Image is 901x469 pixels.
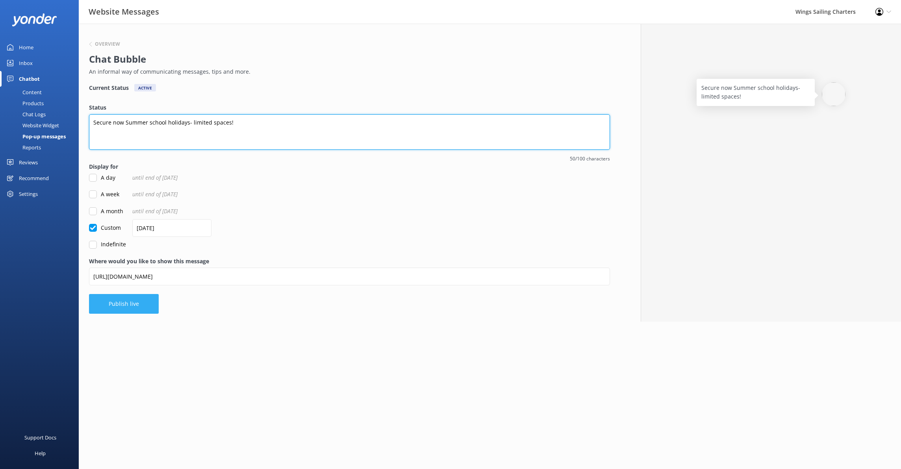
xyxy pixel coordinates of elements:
[5,142,41,153] div: Reports
[5,87,42,98] div: Content
[19,170,49,186] div: Recommend
[19,154,38,170] div: Reviews
[134,84,156,91] div: Active
[132,190,178,199] span: until end of [DATE]
[89,190,119,199] label: A week
[132,207,178,216] span: until end of [DATE]
[24,430,56,445] div: Support Docs
[89,257,610,266] label: Where would you like to show this message
[95,42,120,47] h6: Overview
[5,98,44,109] div: Products
[89,103,610,112] label: Status
[19,71,40,87] div: Chatbot
[89,84,129,91] h4: Current Status
[132,219,211,237] input: dd/mm/yyyy
[89,240,126,249] label: Indefinite
[89,207,123,216] label: A month
[19,55,33,71] div: Inbox
[19,186,38,202] div: Settings
[5,109,46,120] div: Chat Logs
[89,173,115,182] label: A day
[89,114,610,150] textarea: Secure now Summer school holidays- limited spaces!
[12,13,57,26] img: yonder-white-logo.png
[89,294,159,314] button: Publish live
[89,52,606,67] h2: Chat Bubble
[5,142,79,153] a: Reports
[89,6,159,18] h3: Website Messages
[5,120,59,131] div: Website Widget
[89,162,610,171] label: Display for
[89,42,120,47] button: Overview
[89,268,610,285] input: https://www.example.com/page
[5,98,79,109] a: Products
[132,173,178,182] span: until end of [DATE]
[5,120,79,131] a: Website Widget
[89,155,610,162] span: 50/100 characters
[5,131,66,142] div: Pop-up messages
[5,109,79,120] a: Chat Logs
[701,84,810,101] p: Secure now Summer school holidays- limited spaces!
[89,223,121,232] label: Custom
[35,445,46,461] div: Help
[89,67,606,76] p: An informal way of communicating messages, tips and more.
[5,87,79,98] a: Content
[5,131,79,142] a: Pop-up messages
[19,39,33,55] div: Home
